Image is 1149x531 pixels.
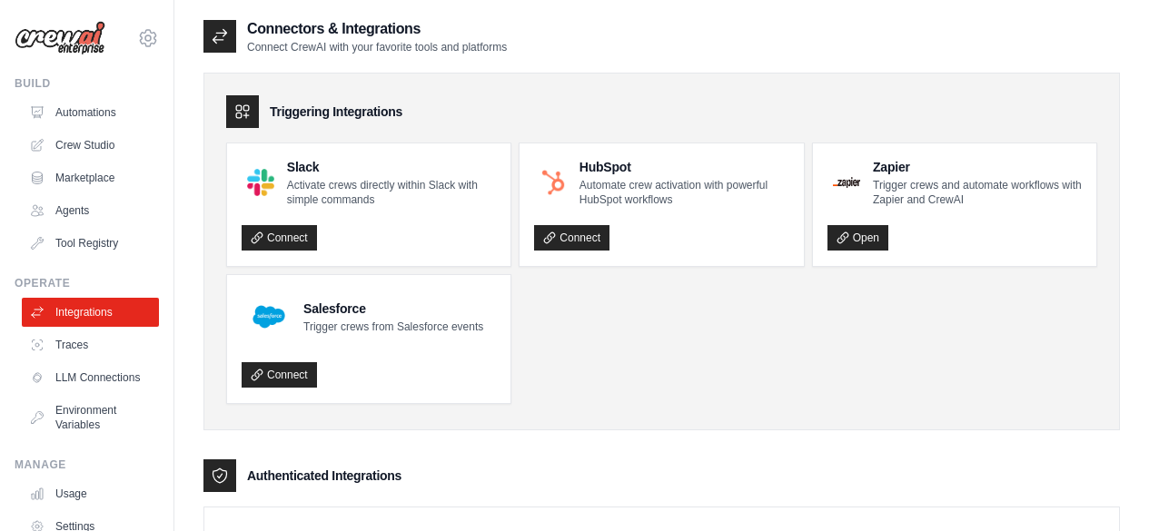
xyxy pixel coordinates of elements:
a: Crew Studio [22,131,159,160]
p: Activate crews directly within Slack with simple commands [287,178,497,207]
h2: Connectors & Integrations [247,18,507,40]
a: Usage [22,479,159,508]
a: Integrations [22,298,159,327]
a: Connect [242,225,317,251]
p: Trigger crews from Salesforce events [303,320,483,334]
img: HubSpot Logo [540,169,566,195]
a: Traces [22,330,159,359]
a: Connect [534,225,609,251]
img: Slack Logo [247,169,274,196]
h4: Slack [287,158,497,176]
p: Automate crew activation with powerful HubSpot workflows [579,178,789,207]
div: Manage [15,457,159,472]
div: Operate [15,276,159,290]
a: Tool Registry [22,229,159,258]
h3: Triggering Integrations [270,103,402,121]
a: Environment Variables [22,396,159,439]
h4: Zapier [873,158,1082,176]
a: Automations [22,98,159,127]
p: Trigger crews and automate workflows with Zapier and CrewAI [873,178,1082,207]
a: Marketplace [22,163,159,192]
h3: Authenticated Integrations [247,467,401,485]
div: Build [15,76,159,91]
img: Logo [15,21,105,55]
a: Open [827,225,888,251]
a: Agents [22,196,159,225]
h4: HubSpot [579,158,789,176]
p: Connect CrewAI with your favorite tools and platforms [247,40,507,54]
a: Connect [242,362,317,388]
h4: Salesforce [303,300,483,318]
img: Zapier Logo [833,177,860,188]
img: Salesforce Logo [247,295,291,339]
a: LLM Connections [22,363,159,392]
